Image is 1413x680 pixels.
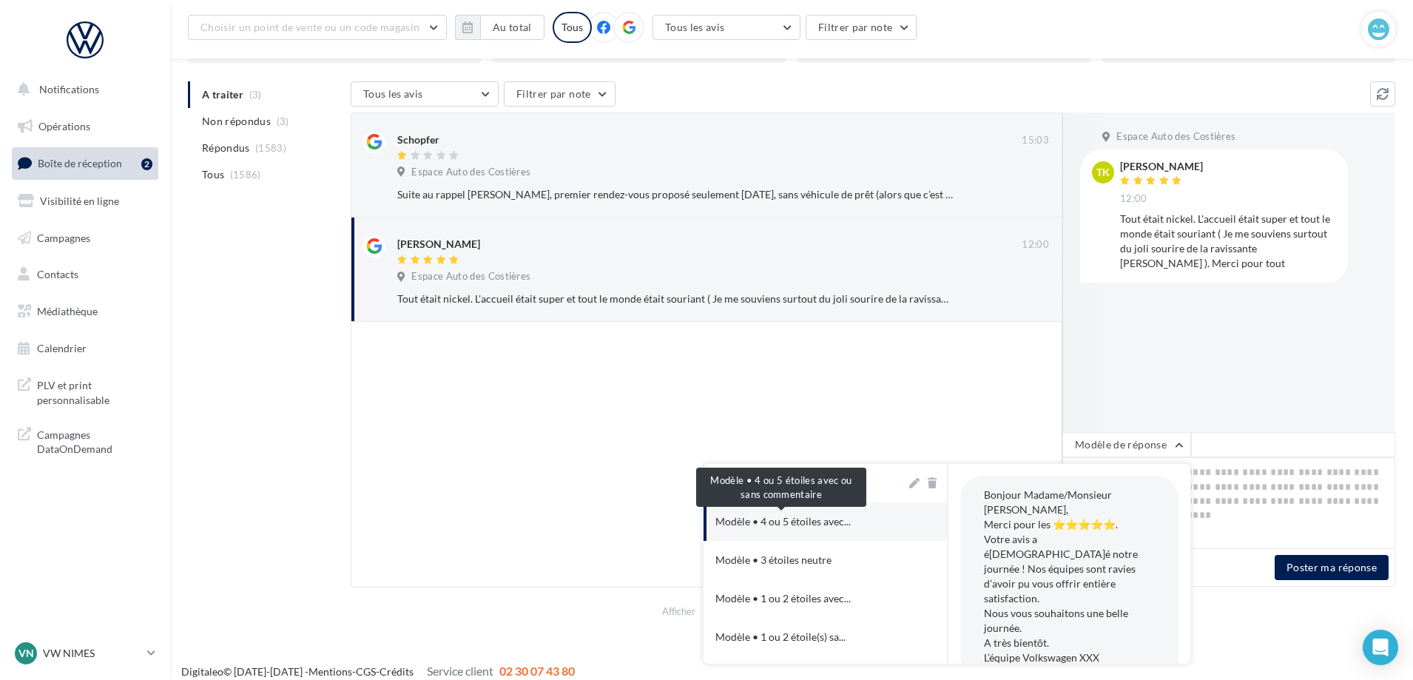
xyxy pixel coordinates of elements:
button: Modèle • 1 ou 2 étoile(s) sa... [704,618,906,656]
div: Modèle • 4 ou 5 étoiles avec ou sans commentaire [696,468,866,507]
button: Notifications [9,74,155,105]
a: Digitaleo [181,665,223,678]
span: Modèle • 4 ou 5 étoiles avec... [715,514,851,529]
span: Modèle • 1 ou 2 étoile(s) sa... [715,630,846,644]
span: Non répondus [202,114,271,129]
span: 12:00 [1022,238,1049,252]
a: PLV et print personnalisable [9,369,161,413]
a: VN VW NIMES [12,639,158,667]
span: Notifications [39,83,99,95]
span: Choisir un point de vente ou un code magasin [200,21,419,33]
span: TK [1096,165,1110,180]
span: Modèle • 1 ou 2 étoiles avec... [715,591,851,606]
button: Modèle • 3 étoiles neutre [704,541,906,579]
a: Visibilité en ligne [9,186,161,217]
div: Tous [553,12,592,43]
span: Visibilité en ligne [40,195,119,207]
a: Médiathèque [9,296,161,327]
span: Tous les avis [665,21,725,33]
span: Espace Auto des Costières [411,166,530,179]
button: Choisir un point de vente ou un code magasin [188,15,447,40]
button: Filtrer par note [806,15,917,40]
span: Service client [427,664,493,678]
span: 15:03 [1022,134,1049,147]
div: [PERSON_NAME] [1120,161,1203,172]
div: Schopfer [397,132,439,147]
button: Modèle • 4 ou 5 étoiles avec... [704,502,906,541]
button: Au total [480,15,544,40]
span: © [DATE]-[DATE] - - - [181,665,575,678]
div: Modèle • 3 étoiles neutre [715,553,832,568]
button: Tous les avis [652,15,800,40]
span: 12:00 [1120,192,1147,206]
span: Campagnes [37,231,90,243]
span: PLV et print personnalisable [37,375,152,407]
span: Afficher [662,605,695,619]
div: Suite au rappel [PERSON_NAME], premier rendez-vous proposé seulement [DATE], sans véhicule de prê... [397,187,953,202]
div: Open Intercom Messenger [1363,630,1398,665]
span: Calendrier [37,342,87,354]
span: Campagnes DataOnDemand [37,425,152,457]
span: Espace Auto des Costières [411,270,530,283]
button: Tous les avis [351,81,499,107]
span: Opérations [38,120,90,132]
span: VN [18,646,34,661]
button: Filtrer par note [504,81,616,107]
button: Au total [455,15,544,40]
span: 02 30 07 43 80 [499,664,575,678]
div: [PERSON_NAME] [397,237,480,252]
span: Répondus [202,141,250,155]
span: (3) [277,115,289,127]
div: Tout était nickel. L'accueil était super et tout le monde était souriant ( Je me souviens surtout... [1120,212,1336,271]
button: Poster ma réponse [1275,555,1389,580]
a: Campagnes [9,223,161,254]
span: Tous les avis [363,87,423,100]
a: Boîte de réception2 [9,147,161,179]
a: Mentions [308,665,352,678]
div: 2 [141,158,152,170]
span: Boîte de réception [38,157,122,169]
a: Calendrier [9,333,161,364]
button: Modèle de réponse [1062,432,1191,457]
button: Modèle • 1 ou 2 étoiles avec... [704,579,906,618]
span: (1583) [255,142,286,154]
a: Campagnes DataOnDemand [9,419,161,462]
span: (1586) [230,169,261,181]
a: CGS [356,665,376,678]
button: Nouveau modèle au [DATE] [704,464,906,502]
a: Contacts [9,259,161,290]
a: Crédits [380,665,414,678]
span: Tous [202,167,224,182]
div: Tout était nickel. L'accueil était super et tout le monde était souriant ( Je me souviens surtout... [397,292,953,306]
p: VW NIMES [43,646,141,661]
span: Bonjour Madame/Monsieur [PERSON_NAME], Merci pour les ⭐⭐⭐⭐⭐. Votre avis a é[DEMOGRAPHIC_DATA]é no... [984,488,1138,664]
span: Espace Auto des Costières [1116,130,1235,144]
span: Contacts [37,268,78,280]
span: Médiathèque [37,305,98,317]
a: Opérations [9,111,161,142]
